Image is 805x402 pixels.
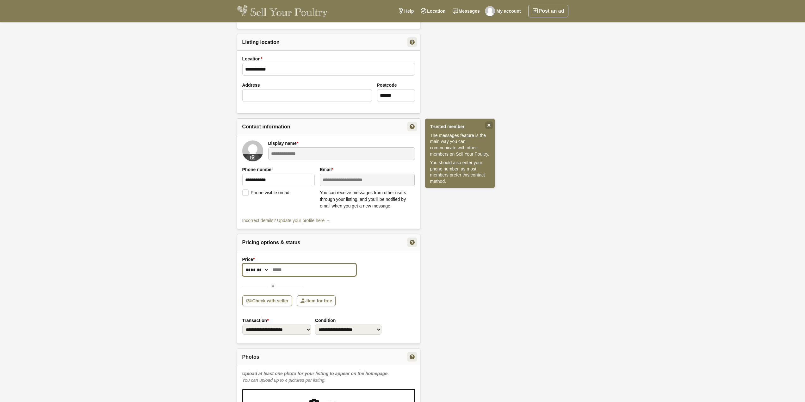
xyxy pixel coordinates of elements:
[237,5,328,17] img: Sell Your Poultry
[449,5,483,17] a: Messages
[320,166,415,173] label: Email
[237,34,420,50] h2: Listing location
[242,217,331,224] a: Incorrect details? Update your profile here →
[242,82,372,89] label: Address
[242,295,292,306] a: Check with seller
[242,140,263,161] img: AlanBlackburn
[242,166,315,173] label: Phone number
[242,189,289,195] label: Phone visible on ad
[417,5,449,17] a: Location
[242,256,415,263] label: Price
[242,56,263,62] label: Location
[483,5,524,17] a: My account
[320,189,415,209] p: You can receive messages from other users through your listing, and you'll be notified by email w...
[394,5,417,17] a: Help
[377,82,415,89] label: Postcode
[242,370,415,384] div: You can upload up to 4 pictures per listing.
[237,234,420,250] h2: Pricing options & status
[237,119,420,135] h2: Contact information
[528,5,568,17] a: Post an ad
[297,295,336,306] a: Item for free
[430,160,490,184] p: You should also enter your phone number, as most members prefer this contact method.
[237,349,420,365] h2: Photos
[430,124,472,130] strong: Trusted member
[430,133,490,157] p: The messages feature is the main way you can communicate with other members on Sell Your Poultry.
[271,282,275,289] span: or
[242,317,312,324] label: Transaction
[268,140,415,147] label: Display name
[485,6,495,16] img: AlanBlackburn
[315,317,381,324] label: Condition
[242,371,389,376] b: Upload at least one photo for your listing to appear on the homepage.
